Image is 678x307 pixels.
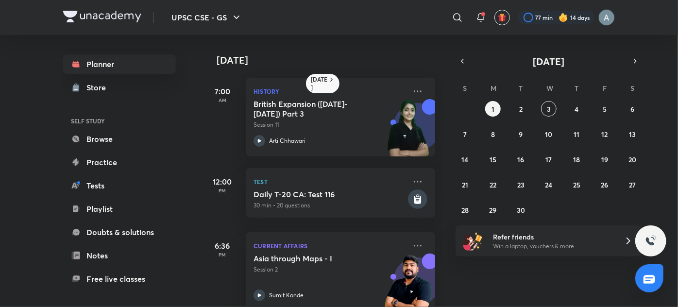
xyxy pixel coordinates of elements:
[533,55,565,68] span: [DATE]
[541,177,557,192] button: September 24, 2025
[485,177,501,192] button: September 22, 2025
[203,252,242,257] p: PM
[254,201,406,210] p: 30 min • 20 questions
[203,85,242,97] h5: 7:00
[513,152,529,167] button: September 16, 2025
[625,152,640,167] button: September 20, 2025
[269,136,305,145] p: Arti Chhawari
[254,189,406,199] h5: Daily T-20 CA: Test 116
[625,177,640,192] button: September 27, 2025
[254,254,374,263] h5: Asia through Maps - I
[545,155,552,164] abbr: September 17, 2025
[485,152,501,167] button: September 15, 2025
[63,246,176,265] a: Notes
[490,205,497,215] abbr: September 29, 2025
[458,202,473,218] button: September 28, 2025
[463,231,483,251] img: referral
[63,11,141,25] a: Company Logo
[254,99,374,119] h5: British Expansion (1757- 1857) Part 3
[630,104,634,114] abbr: September 6, 2025
[166,8,248,27] button: UPSC CSE - GS
[461,205,469,215] abbr: September 28, 2025
[485,101,501,117] button: September 1, 2025
[541,126,557,142] button: September 10, 2025
[541,152,557,167] button: September 17, 2025
[494,10,510,25] button: avatar
[217,54,445,66] h4: [DATE]
[546,84,553,93] abbr: Wednesday
[519,130,523,139] abbr: September 9, 2025
[203,97,242,103] p: AM
[597,177,612,192] button: September 26, 2025
[628,155,636,164] abbr: September 20, 2025
[575,84,578,93] abbr: Thursday
[498,13,507,22] img: avatar
[629,180,636,189] abbr: September 27, 2025
[458,177,473,192] button: September 21, 2025
[254,265,406,274] p: Session 2
[463,84,467,93] abbr: Sunday
[547,104,551,114] abbr: September 3, 2025
[254,120,406,129] p: Session 11
[493,242,612,251] p: Win a laptop, vouchers & more
[574,130,579,139] abbr: September 11, 2025
[63,269,176,289] a: Free live classes
[569,101,584,117] button: September 4, 2025
[645,235,657,247] img: ttu
[63,176,176,195] a: Tests
[63,199,176,219] a: Playlist
[630,84,634,93] abbr: Saturday
[541,101,557,117] button: September 3, 2025
[601,130,608,139] abbr: September 12, 2025
[569,152,584,167] button: September 18, 2025
[601,180,608,189] abbr: September 26, 2025
[462,155,469,164] abbr: September 14, 2025
[254,176,406,188] p: Test
[493,232,612,242] h6: Refer friends
[517,180,525,189] abbr: September 23, 2025
[63,153,176,172] a: Practice
[491,84,496,93] abbr: Monday
[63,11,141,22] img: Company Logo
[462,180,468,189] abbr: September 21, 2025
[254,240,406,252] p: Current Affairs
[517,205,525,215] abbr: September 30, 2025
[63,222,176,242] a: Doubts & solutions
[569,126,584,142] button: September 11, 2025
[203,188,242,193] p: PM
[559,13,568,22] img: streak
[518,155,525,164] abbr: September 16, 2025
[458,126,473,142] button: September 7, 2025
[491,130,495,139] abbr: September 8, 2025
[311,76,328,91] h6: [DATE]
[86,82,112,93] div: Store
[519,84,523,93] abbr: Tuesday
[490,180,496,189] abbr: September 22, 2025
[203,176,242,188] h5: 12:00
[573,180,580,189] abbr: September 25, 2025
[573,155,580,164] abbr: September 18, 2025
[569,177,584,192] button: September 25, 2025
[269,291,304,300] p: Sumit Konde
[545,130,552,139] abbr: September 10, 2025
[597,126,612,142] button: September 12, 2025
[597,101,612,117] button: September 5, 2025
[513,126,529,142] button: September 9, 2025
[63,78,176,97] a: Store
[458,152,473,167] button: September 14, 2025
[597,152,612,167] button: September 19, 2025
[513,202,529,218] button: September 30, 2025
[382,99,435,166] img: unacademy
[463,130,467,139] abbr: September 7, 2025
[485,126,501,142] button: September 8, 2025
[254,85,406,97] p: History
[203,240,242,252] h5: 6:36
[519,104,523,114] abbr: September 2, 2025
[545,180,552,189] abbr: September 24, 2025
[625,101,640,117] button: September 6, 2025
[513,101,529,117] button: September 2, 2025
[625,126,640,142] button: September 13, 2025
[63,54,176,74] a: Planner
[63,113,176,129] h6: SELF STUDY
[492,104,494,114] abbr: September 1, 2025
